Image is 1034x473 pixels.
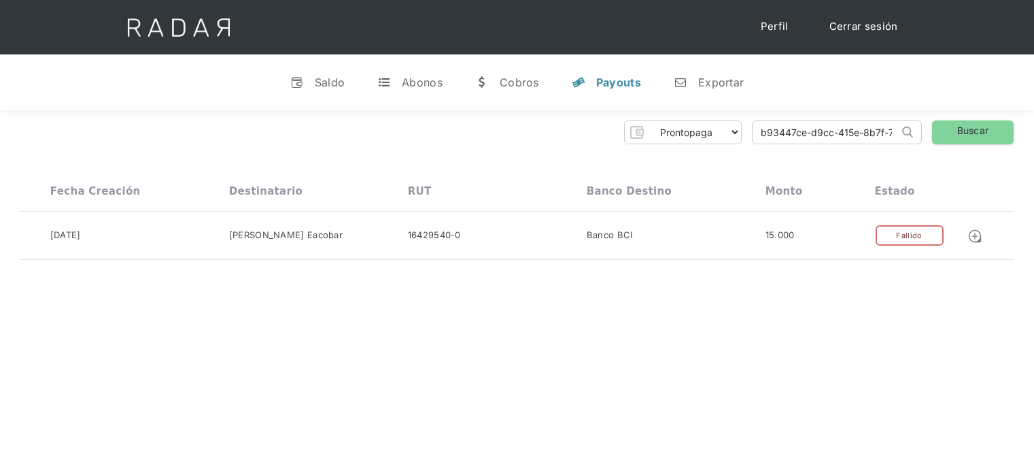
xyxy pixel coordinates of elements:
div: Monto [765,185,803,197]
div: w [475,76,489,89]
div: Banco destino [587,185,672,197]
a: Buscar [932,120,1014,144]
div: RUT [408,185,432,197]
div: [DATE] [50,229,81,242]
div: y [572,76,585,89]
div: Destinatario [229,185,303,197]
div: Cobros [500,76,539,89]
div: Banco BCI [587,229,633,242]
div: 15.000 [765,229,795,242]
div: Abonos [402,76,443,89]
div: Fallido [876,225,944,246]
div: Payouts [596,76,641,89]
div: Fecha creación [50,185,141,197]
a: Perfil [747,14,802,40]
div: t [377,76,391,89]
div: 16429540-0 [408,229,461,242]
div: [PERSON_NAME] Eacobar [229,229,343,242]
div: n [674,76,687,89]
form: Form [624,120,742,144]
div: Exportar [698,76,744,89]
div: Estado [874,185,914,197]
div: v [290,76,304,89]
div: Saldo [315,76,345,89]
a: Cerrar sesión [816,14,912,40]
input: Busca por ID [753,121,899,144]
img: Detalle [967,229,982,244]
